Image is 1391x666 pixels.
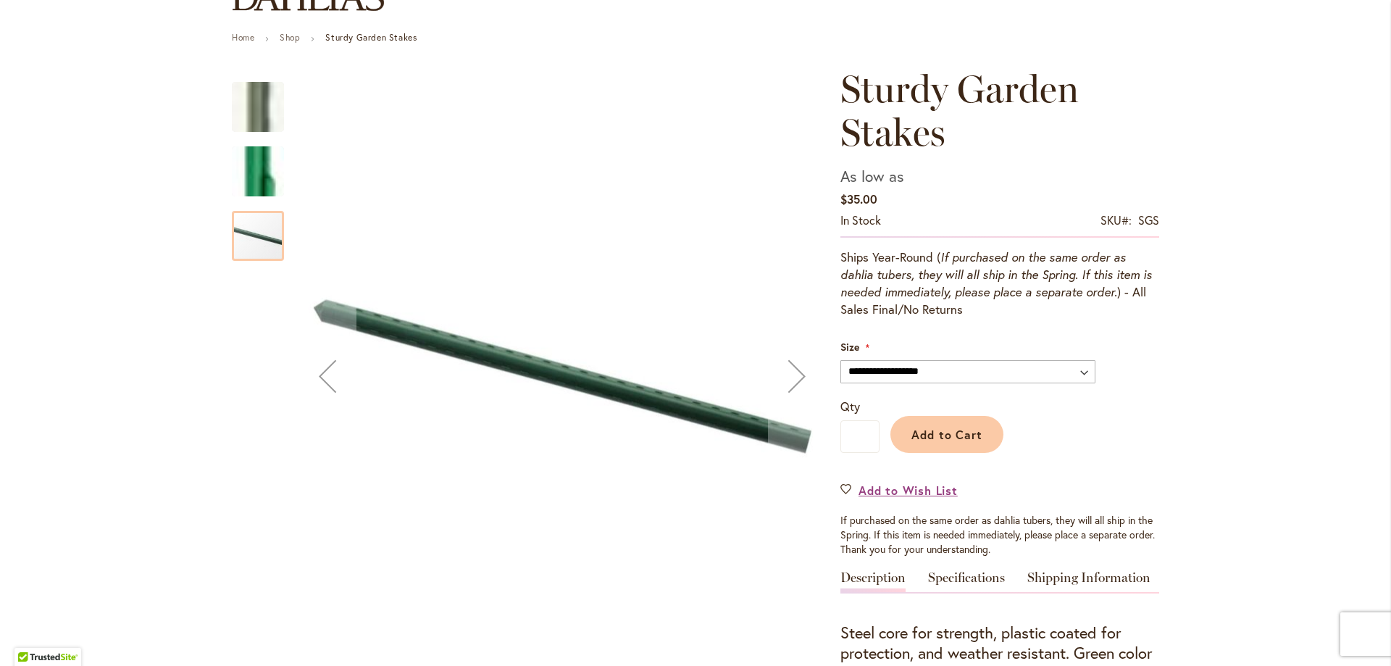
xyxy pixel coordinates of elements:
span: Add to Wish List [859,482,958,499]
button: Add to Cart [890,416,1003,453]
span: $35.00 [840,191,877,207]
strong: SKU [1100,212,1132,228]
img: Sturdy Garden Stakes [309,232,816,521]
span: Size [840,340,859,354]
a: Description [840,571,906,592]
div: Sturdy Garden Stakes [232,67,298,132]
p: Ships Year-Round ( ) - All Sales Final/No Returns [840,249,1159,318]
div: If purchased on the same order as dahlia tubers, they will all ship in the Spring. If this item i... [840,513,1159,557]
span: Qty [840,399,860,414]
img: Sturdy Garden Stakes [232,22,284,322]
span: Add to Cart [911,427,983,442]
div: Sturdy Garden Stakes [232,132,298,196]
a: Specifications [928,571,1005,592]
div: Availability [840,212,881,229]
span: In stock [840,212,881,228]
a: Add to Wish List [840,482,958,499]
a: Shipping Information [1027,571,1150,592]
iframe: Launch Accessibility Center [11,615,51,655]
a: Home [232,32,254,43]
a: Shop [280,32,300,43]
span: Sturdy Garden Stakes [840,66,1079,155]
i: If purchased on the same order as dahlia tubers, they will all ship in the Spring. If this item i... [840,249,1152,299]
div: SGS [1138,212,1159,229]
strong: Sturdy Garden Stakes [325,32,417,43]
div: Sturdy Garden Stakes [232,196,284,261]
span: As low as [840,165,904,187]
